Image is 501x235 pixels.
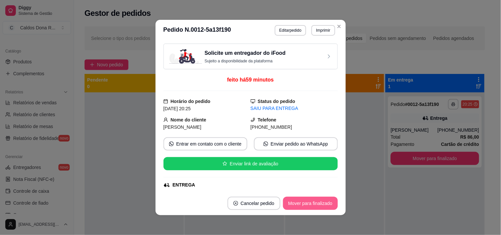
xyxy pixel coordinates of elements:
span: feito há 59 minutos [227,77,274,83]
div: ENTREGA [173,182,195,188]
span: close-circle [233,201,238,206]
span: desktop [251,99,255,104]
h3: Solicite um entregador do iFood [205,49,286,57]
button: starEnviar link de avaliação [163,157,338,170]
button: Imprimir [311,25,335,36]
button: whats-appEnviar pedido ao WhatsApp [254,137,338,151]
span: phone [251,117,255,122]
button: Mover para finalizado [283,197,338,210]
strong: Status do pedido [258,99,296,104]
button: Close [334,21,344,32]
span: star [223,161,227,166]
strong: Horário do pedido [171,99,211,104]
span: [PHONE_NUMBER] [251,124,292,130]
span: whats-app [264,142,268,146]
button: Editarpedido [275,25,306,36]
div: SAIU PARA ENTREGA [251,105,338,112]
p: Sujeito a disponibilidade da plataforma [205,58,286,64]
button: whats-appEntrar em contato com o cliente [163,137,247,151]
img: delivery-image [169,49,202,64]
span: calendar [163,99,168,104]
span: [DATE] 20:25 [163,106,191,111]
span: [PERSON_NAME] [163,124,201,130]
strong: Telefone [258,117,277,122]
button: close-circleCancelar pedido [228,197,280,210]
h3: Pedido N. 0012-5a13f190 [163,25,231,36]
span: whats-app [169,142,174,146]
span: user [163,117,168,122]
strong: Nome do cliente [171,117,206,122]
